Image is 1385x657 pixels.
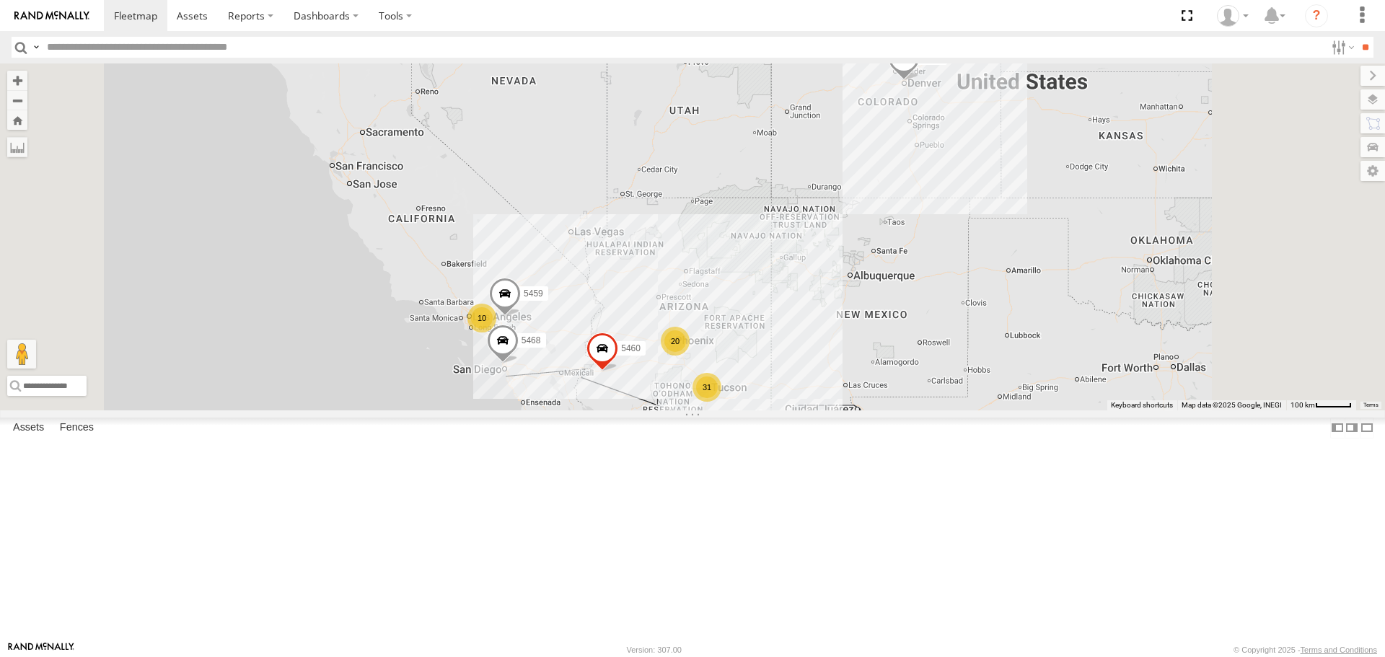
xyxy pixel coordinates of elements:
[14,11,89,21] img: rand-logo.svg
[1360,418,1374,438] label: Hide Summary Table
[8,643,74,657] a: Visit our Website
[1234,645,1377,654] div: © Copyright 2025 -
[53,418,101,438] label: Fences
[7,71,27,90] button: Zoom in
[7,340,36,369] button: Drag Pegman onto the map to open Street View
[1111,400,1173,410] button: Keyboard shortcuts
[1363,402,1379,407] a: Terms (opens in new tab)
[467,304,496,332] div: 10
[1345,418,1359,438] label: Dock Summary Table to the Right
[1301,645,1377,654] a: Terms and Conditions
[1182,401,1282,409] span: Map data ©2025 Google, INEGI
[1286,400,1356,410] button: Map Scale: 100 km per 47 pixels
[7,137,27,157] label: Measure
[621,344,641,354] span: 5460
[524,289,543,299] span: 5459
[1212,5,1254,27] div: Edward Espinoza
[627,645,682,654] div: Version: 307.00
[522,335,541,345] span: 5468
[7,90,27,110] button: Zoom out
[1330,418,1345,438] label: Dock Summary Table to the Left
[30,37,42,58] label: Search Query
[661,327,690,356] div: 20
[7,110,27,130] button: Zoom Home
[1291,401,1315,409] span: 100 km
[1360,161,1385,181] label: Map Settings
[1305,4,1328,27] i: ?
[6,418,51,438] label: Assets
[692,373,721,402] div: 31
[1326,37,1357,58] label: Search Filter Options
